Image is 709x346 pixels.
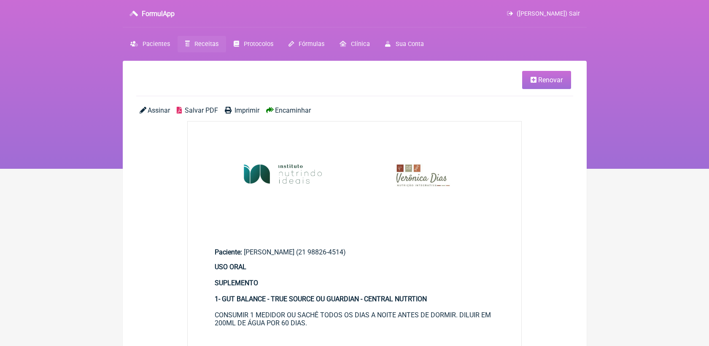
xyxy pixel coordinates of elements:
span: Salvar PDF [185,106,218,114]
a: Receitas [178,36,226,52]
a: Assinar [140,106,170,114]
h3: FormulApp [142,10,175,18]
a: Renovar [522,71,571,89]
a: ([PERSON_NAME]) Sair [507,10,580,17]
span: Protocolos [244,41,273,48]
span: Pacientes [143,41,170,48]
a: Protocolos [226,36,281,52]
a: Pacientes [123,36,178,52]
strong: USO ORAL SUPLEMENTO 1- GUT BALANCE - TRUE SOURCE OU GUARDIAN - CENTRAL NUTRTION [215,263,427,303]
a: Encaminhar [266,106,311,114]
span: Paciente: [215,248,242,256]
span: ([PERSON_NAME]) Sair [517,10,580,17]
img: rSewsjIQ7AAAAAAAMhDsAAAAAAAyEOwAAAAAADIQ7AAAAAAAMhDsAAAAAAAyEOwAAAAAADIQ7AAAAAAAMhDsAAAAAAAyEOwAA... [188,122,522,233]
a: Sua Conta [377,36,431,52]
a: Clínica [332,36,377,52]
a: Fórmulas [281,36,332,52]
span: Encaminhar [275,106,311,114]
span: Fórmulas [299,41,324,48]
span: Assinar [148,106,170,114]
div: [PERSON_NAME] (21 98826-4514) [215,248,495,256]
a: Imprimir [225,106,259,114]
span: Sua Conta [396,41,424,48]
span: Receitas [194,41,218,48]
span: Renovar [538,76,563,84]
span: Imprimir [235,106,259,114]
span: Clínica [351,41,370,48]
a: Salvar PDF [177,106,218,114]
